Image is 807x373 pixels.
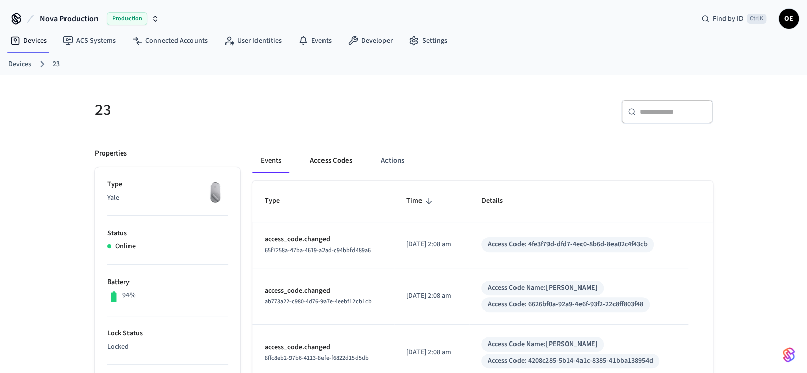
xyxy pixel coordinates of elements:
[406,239,457,250] p: [DATE] 2:08 am
[265,286,382,296] p: access_code.changed
[252,148,289,173] button: Events
[265,246,371,255] span: 65f7258a-47ba-4619-a2ad-c94bbfd489a6
[252,148,713,173] div: ant example
[55,32,124,50] a: ACS Systems
[488,239,648,250] div: Access Code: 4fe3f79d-dfd7-4ec0-8b6d-8ea02c4f43cb
[488,299,643,310] div: Access Code: 6626bf0a-92a9-4e6f-93f2-22c8ff803f48
[115,241,136,252] p: Online
[783,347,795,363] img: SeamLogoGradient.69752ec5.svg
[122,290,136,301] p: 94%
[481,193,516,209] span: Details
[401,32,456,50] a: Settings
[107,328,228,339] p: Lock Status
[779,9,799,29] button: OE
[265,297,372,306] span: ab773a22-c980-4d76-9a7e-4eebf12cb1cb
[406,193,435,209] span: Time
[780,10,798,28] span: OE
[40,13,99,25] span: Nova Production
[406,291,457,301] p: [DATE] 2:08 am
[107,277,228,288] p: Battery
[95,148,127,159] p: Properties
[107,179,228,190] p: Type
[265,342,382,353] p: access_code.changed
[124,32,216,50] a: Connected Accounts
[2,32,55,50] a: Devices
[265,193,293,209] span: Type
[265,354,369,362] span: 8ffc8eb2-97b6-4113-8efe-f6822d15d5db
[203,179,228,205] img: August Wifi Smart Lock 3rd Gen, Silver, Front
[488,339,598,350] div: Access Code Name: [PERSON_NAME]
[216,32,290,50] a: User Identities
[488,356,653,366] div: Access Code: 4208c285-5b14-4a1c-8385-41bba138954d
[107,341,228,352] p: Locked
[265,234,382,245] p: access_code.changed
[107,228,228,239] p: Status
[373,148,412,173] button: Actions
[107,12,147,25] span: Production
[53,59,60,70] a: 23
[340,32,401,50] a: Developer
[8,59,31,70] a: Devices
[302,148,361,173] button: Access Codes
[406,347,457,358] p: [DATE] 2:08 am
[747,14,766,24] span: Ctrl K
[95,100,398,120] h5: 23
[713,14,744,24] span: Find by ID
[488,283,598,293] div: Access Code Name: [PERSON_NAME]
[693,10,774,28] div: Find by IDCtrl K
[107,193,228,203] p: Yale
[290,32,340,50] a: Events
